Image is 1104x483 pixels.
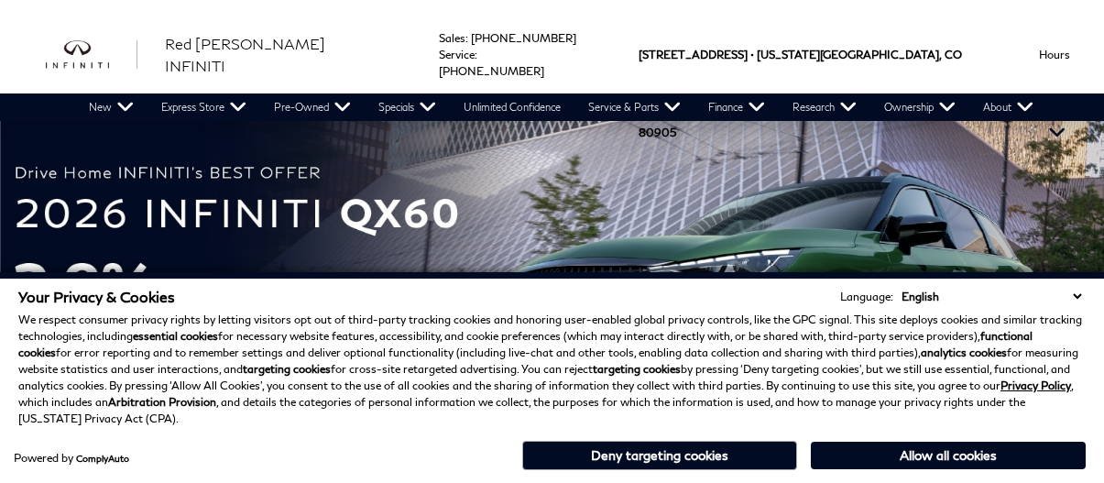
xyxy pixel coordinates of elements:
[694,93,779,121] a: Finance
[969,93,1047,121] a: About
[75,93,1047,121] nav: Main Navigation
[165,35,325,74] span: Red [PERSON_NAME] INFINITI
[465,31,468,45] span: :
[450,93,574,121] a: Unlimited Confidence
[108,395,216,409] strong: Arbitration Provision
[439,64,544,78] a: [PHONE_NUMBER]
[475,48,477,61] span: :
[365,93,450,121] a: Specials
[1020,16,1090,93] button: Open the hours dropdown
[574,93,694,121] a: Service & Parts
[18,288,175,305] span: Your Privacy & Cookies
[870,93,969,121] a: Ownership
[46,40,137,70] img: INFINITI
[439,48,475,61] span: Service
[897,288,1086,305] select: Language Select
[18,312,1086,427] p: We respect consumer privacy rights by letting visitors opt out of third-party tracking cookies an...
[757,16,942,93] span: [US_STATE][GEOGRAPHIC_DATA],
[639,93,676,171] span: 80905
[148,93,260,121] a: Express Store
[921,346,1007,359] strong: analytics cookies
[593,362,681,376] strong: targeting cookies
[840,291,893,302] div: Language:
[165,33,384,77] a: Red [PERSON_NAME] INFINITI
[1000,379,1071,392] a: Privacy Policy
[46,40,137,70] a: infiniti
[439,31,465,45] span: Sales
[76,453,129,464] a: ComplyAuto
[14,453,129,464] div: Powered by
[522,441,797,470] button: Deny targeting cookies
[945,16,962,93] span: CO
[639,16,754,93] span: [STREET_ADDRESS] •
[133,329,218,343] strong: essential cookies
[779,93,870,121] a: Research
[243,362,331,376] strong: targeting cookies
[260,93,365,121] a: Pre-Owned
[471,31,576,45] a: [PHONE_NUMBER]
[811,442,1086,469] button: Allow all cookies
[75,93,148,121] a: New
[639,48,962,139] a: [STREET_ADDRESS] • [US_STATE][GEOGRAPHIC_DATA], CO 80905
